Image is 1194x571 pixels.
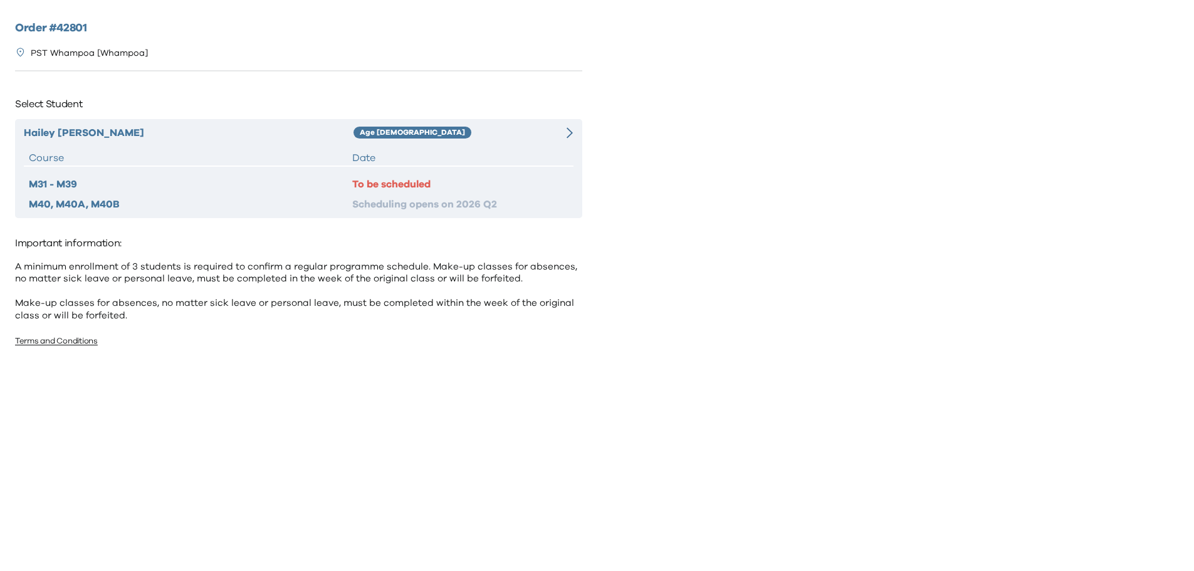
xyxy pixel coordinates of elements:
div: M40, M40A, M40B [29,197,352,212]
div: Course [29,150,352,165]
div: Scheduling opens on 2026 Q2 [352,197,568,212]
a: Terms and Conditions [15,337,98,345]
p: A minimum enrollment of 3 students is required to confirm a regular programme schedule. Make-up c... [15,261,582,322]
div: Age [DEMOGRAPHIC_DATA] [353,127,471,139]
p: Important information: [15,233,582,253]
div: To be scheduled [352,177,568,192]
div: Hailey [PERSON_NAME] [24,125,353,140]
p: Select Student [15,94,582,114]
div: Date [352,150,568,165]
p: PST Whampoa [Whampoa] [31,47,148,60]
div: M31 - M39 [29,177,352,192]
h2: Order # 42801 [15,20,582,37]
